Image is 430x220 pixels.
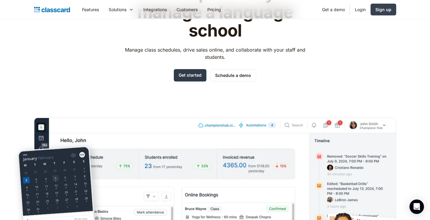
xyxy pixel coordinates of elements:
[119,46,311,61] p: Manage class schedules, drive sales online, and collaborate with your staff and students.
[350,3,371,16] a: Login
[210,69,256,81] a: Schedule a demo
[34,5,70,14] a: Logo
[172,3,202,16] a: Customers
[202,3,226,16] a: Pricing
[104,3,139,16] div: Solutions
[77,3,104,16] a: Features
[139,3,172,16] a: Integrations
[371,4,396,15] a: Sign up
[109,6,126,13] div: Solutions
[409,199,424,214] div: Open Intercom Messenger
[317,3,350,16] a: Get a demo
[174,69,206,81] a: Get started
[375,6,391,13] div: Sign up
